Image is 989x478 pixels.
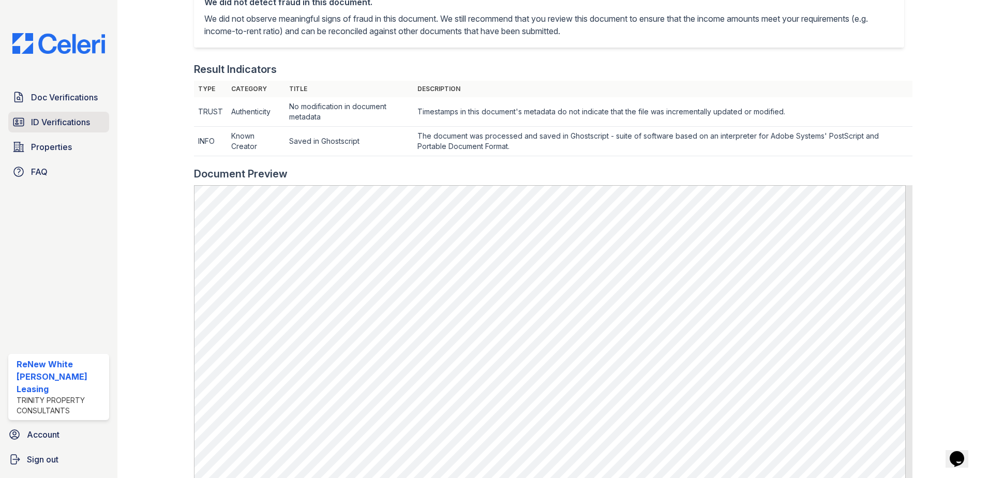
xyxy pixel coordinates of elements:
[285,127,413,156] td: Saved in Ghostscript
[8,112,109,132] a: ID Verifications
[31,141,72,153] span: Properties
[227,97,285,127] td: Authenticity
[194,167,288,181] div: Document Preview
[8,137,109,157] a: Properties
[4,424,113,445] a: Account
[31,91,98,103] span: Doc Verifications
[8,161,109,182] a: FAQ
[413,81,913,97] th: Description
[4,33,113,54] img: CE_Logo_Blue-a8612792a0a2168367f1c8372b55b34899dd931a85d93a1a3d3e32e68fde9ad4.png
[285,81,413,97] th: Title
[194,97,227,127] td: TRUST
[413,97,913,127] td: Timestamps in this document's metadata do not indicate that the file was incrementally updated or...
[194,81,227,97] th: Type
[285,97,413,127] td: No modification in document metadata
[227,127,285,156] td: Known Creator
[227,81,285,97] th: Category
[413,127,913,156] td: The document was processed and saved in Ghostscript - suite of software based on an interpreter f...
[4,449,113,470] a: Sign out
[27,453,58,466] span: Sign out
[27,428,59,441] span: Account
[17,395,105,416] div: Trinity Property Consultants
[31,116,90,128] span: ID Verifications
[946,437,979,468] iframe: chat widget
[194,62,277,77] div: Result Indicators
[17,358,105,395] div: ReNew White [PERSON_NAME] Leasing
[8,87,109,108] a: Doc Verifications
[204,12,894,37] p: We did not observe meaningful signs of fraud in this document. We still recommend that you review...
[194,127,227,156] td: INFO
[31,166,48,178] span: FAQ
